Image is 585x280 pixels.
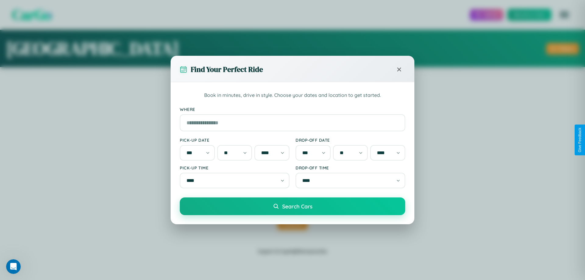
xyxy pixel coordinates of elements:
[180,91,405,99] p: Book in minutes, drive in style. Choose your dates and location to get started.
[296,137,405,143] label: Drop-off Date
[180,107,405,112] label: Where
[191,64,263,74] h3: Find Your Perfect Ride
[180,197,405,215] button: Search Cars
[180,137,289,143] label: Pick-up Date
[282,203,312,210] span: Search Cars
[180,165,289,170] label: Pick-up Time
[296,165,405,170] label: Drop-off Time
